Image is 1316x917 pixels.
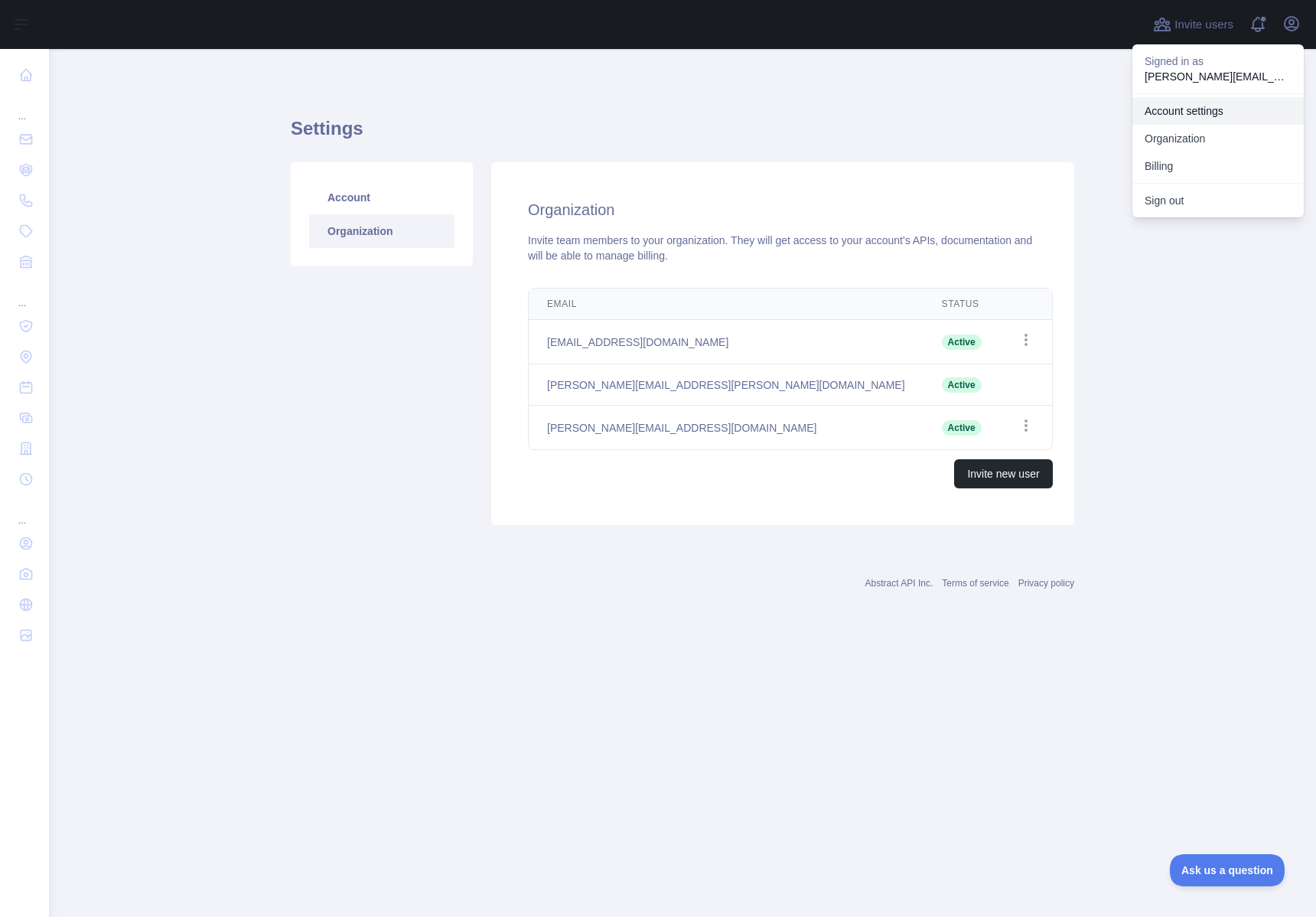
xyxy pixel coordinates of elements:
a: Organization [309,214,454,248]
td: [PERSON_NAME][EMAIL_ADDRESS][PERSON_NAME][DOMAIN_NAME] [529,364,923,406]
span: Active [942,377,982,393]
iframe: Toggle Customer Support [1170,854,1285,886]
h1: Settings [291,116,1074,153]
p: [PERSON_NAME][EMAIL_ADDRESS][PERSON_NAME][DOMAIN_NAME] [1145,69,1292,84]
div: ... [12,92,37,122]
a: Privacy policy [1018,578,1074,589]
p: Signed in as [1145,54,1292,69]
span: Active [942,334,982,350]
h2: Organization [528,199,1037,220]
a: Abstract API Inc. [865,578,933,589]
th: Email [529,289,923,320]
a: Terms of service [942,578,1008,589]
button: Invite new user [954,459,1052,488]
a: Account settings [1132,97,1304,125]
td: [PERSON_NAME][EMAIL_ADDRESS][DOMAIN_NAME] [529,406,923,450]
div: ... [12,279,37,309]
span: Invite users [1174,16,1233,34]
td: [EMAIL_ADDRESS][DOMAIN_NAME] [529,320,923,364]
div: Invite team members to your organization. They will get access to your account's APIs, documentat... [528,233,1037,263]
div: ... [12,496,37,527]
button: Invite users [1150,12,1236,37]
a: Account [309,181,454,214]
a: Organization [1132,125,1304,152]
th: Status [923,289,1000,320]
button: Billing [1132,152,1304,180]
button: Sign out [1132,187,1304,214]
span: Active [942,420,982,436]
